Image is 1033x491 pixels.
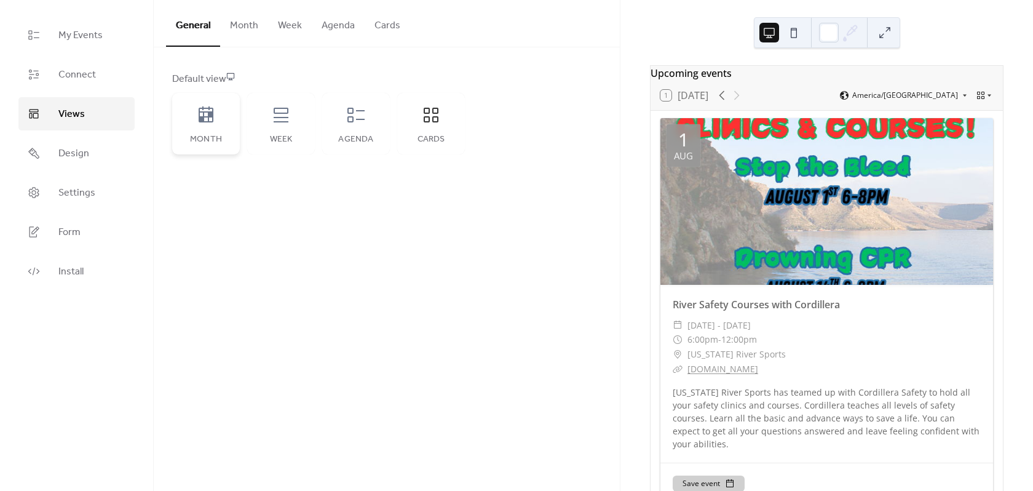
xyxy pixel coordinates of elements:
[259,135,303,145] div: Week
[18,176,135,209] a: Settings
[673,362,683,377] div: ​
[678,130,689,149] div: 1
[674,151,693,161] div: Aug
[58,225,81,240] span: Form
[673,347,683,362] div: ​
[58,28,103,43] span: My Events
[718,332,721,347] span: -
[334,135,378,145] div: Agenda
[58,265,84,279] span: Install
[673,298,840,311] a: River Safety Courses with Cordillera
[18,18,135,52] a: My Events
[673,332,683,347] div: ​
[58,68,96,82] span: Connect
[660,386,993,450] div: [US_STATE] River Sports has teamed up with Cordillera Safety to hold all your safety clinics and ...
[687,318,751,333] span: [DATE] - [DATE]
[687,332,718,347] span: 6:00pm
[673,318,683,333] div: ​
[58,186,95,201] span: Settings
[721,332,757,347] span: 12:00pm
[651,66,1003,81] div: Upcoming events
[18,97,135,130] a: Views
[18,58,135,91] a: Connect
[184,135,228,145] div: Month
[18,137,135,170] a: Design
[410,135,453,145] div: Cards
[18,215,135,249] a: Form
[687,347,786,362] span: [US_STATE] River Sports
[58,107,85,122] span: Views
[58,146,89,161] span: Design
[852,92,958,99] span: America/[GEOGRAPHIC_DATA]
[172,72,599,87] div: Default view
[18,255,135,288] a: Install
[687,363,758,375] a: [DOMAIN_NAME]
